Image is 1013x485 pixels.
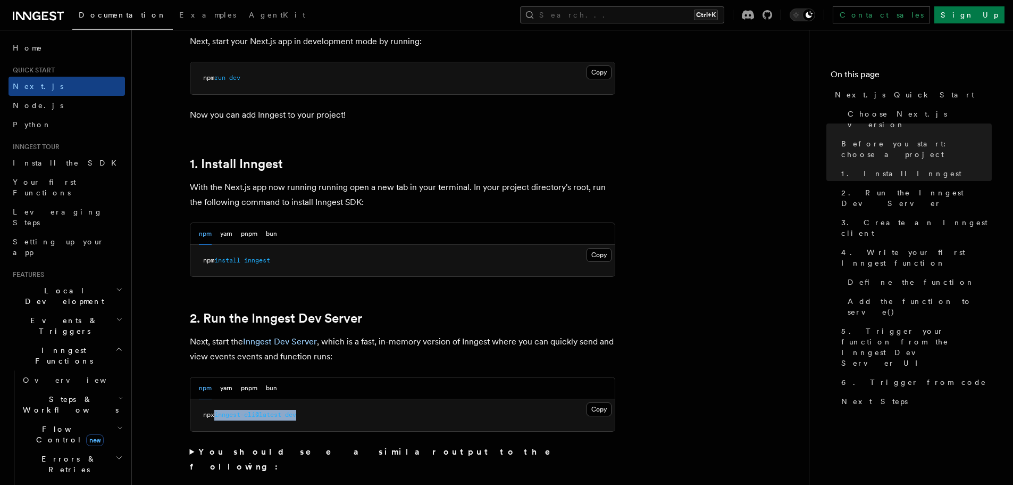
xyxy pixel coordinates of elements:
p: Next, start the , which is a fast, in-memory version of Inngest where you can quickly send and vi... [190,334,615,364]
span: Quick start [9,66,55,75]
a: Next.js [9,77,125,96]
p: With the Next.js app now running running open a new tab in your terminal. In your project directo... [190,180,615,210]
span: AgentKit [249,11,305,19]
a: 1. Install Inngest [837,164,992,183]
a: Documentation [72,3,173,30]
span: Inngest Functions [9,345,115,366]
button: Steps & Workflows [19,390,125,420]
span: Before you start: choose a project [841,138,992,160]
span: Setting up your app [13,237,104,257]
span: Add the function to serve() [848,296,992,317]
a: 5. Trigger your function from the Inngest Dev Server UI [837,322,992,373]
span: Steps & Workflows [19,394,119,415]
a: Add the function to serve() [843,292,992,322]
span: Events & Triggers [9,315,116,336]
button: yarn [220,223,232,245]
a: 3. Create an Inngest client [837,213,992,243]
a: Setting up your app [9,232,125,262]
kbd: Ctrl+K [694,10,718,20]
button: Local Development [9,281,125,311]
span: Next.js Quick Start [835,89,974,100]
span: Flow Control [19,424,117,445]
span: Local Development [9,285,116,307]
span: Choose Next.js version [848,109,992,130]
a: Sign Up [934,6,1004,23]
p: Next, start your Next.js app in development mode by running: [190,34,615,49]
span: inngest [244,257,270,264]
span: Features [9,270,44,279]
a: Node.js [9,96,125,115]
button: Copy [587,402,612,416]
span: new [86,434,104,446]
a: 2. Run the Inngest Dev Server [837,183,992,213]
button: Copy [587,248,612,262]
a: Before you start: choose a project [837,134,992,164]
a: Your first Functions [9,172,125,202]
span: 3. Create an Inngest client [841,217,992,239]
span: dev [229,74,240,81]
span: Home [13,43,43,53]
a: 6. Trigger from code [837,373,992,392]
a: 4. Write your first Inngest function [837,243,992,273]
a: 2. Run the Inngest Dev Server [190,311,362,326]
button: npm [199,377,212,399]
span: 1. Install Inngest [841,168,961,179]
a: Python [9,115,125,134]
span: run [214,74,225,81]
a: Contact sales [833,6,930,23]
span: install [214,257,240,264]
span: Leveraging Steps [13,208,103,227]
a: Next Steps [837,392,992,411]
a: 1. Install Inngest [190,157,283,171]
span: 6. Trigger from code [841,377,986,388]
button: yarn [220,377,232,399]
span: 4. Write your first Inngest function [841,247,992,268]
a: Leveraging Steps [9,202,125,232]
button: Events & Triggers [9,311,125,341]
a: Next.js Quick Start [831,85,992,104]
span: npm [203,257,214,264]
span: 5. Trigger your function from the Inngest Dev Server UI [841,326,992,368]
span: 2. Run the Inngest Dev Server [841,187,992,209]
button: bun [266,377,277,399]
span: dev [285,411,296,418]
span: Define the function [848,277,975,287]
a: Inngest Dev Server [243,336,317,347]
button: Copy [587,65,612,79]
a: Install the SDK [9,153,125,172]
a: Overview [19,371,125,390]
span: Your first Functions [13,178,76,197]
h4: On this page [831,68,992,85]
summary: You should see a similar output to the following: [190,445,615,474]
span: Next Steps [841,396,908,407]
span: inngest-cli@latest [214,411,281,418]
span: Overview [23,376,132,384]
a: Choose Next.js version [843,104,992,134]
p: Now you can add Inngest to your project! [190,108,615,122]
span: Install the SDK [13,159,123,167]
strong: You should see a similar output to the following: [190,447,566,472]
a: Define the function [843,273,992,292]
a: Home [9,38,125,57]
a: Examples [173,3,242,29]
span: Examples [179,11,236,19]
span: Node.js [13,101,63,110]
button: Toggle dark mode [790,9,815,21]
button: npm [199,223,212,245]
span: Python [13,120,52,129]
span: npm [203,74,214,81]
button: Flow Controlnew [19,420,125,449]
span: npx [203,411,214,418]
button: bun [266,223,277,245]
a: AgentKit [242,3,312,29]
button: pnpm [241,223,257,245]
span: Next.js [13,82,63,91]
span: Inngest tour [9,143,60,151]
span: Errors & Retries [19,454,115,475]
button: Inngest Functions [9,341,125,371]
button: pnpm [241,377,257,399]
button: Search...Ctrl+K [520,6,724,23]
span: Documentation [79,11,166,19]
button: Errors & Retries [19,449,125,479]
